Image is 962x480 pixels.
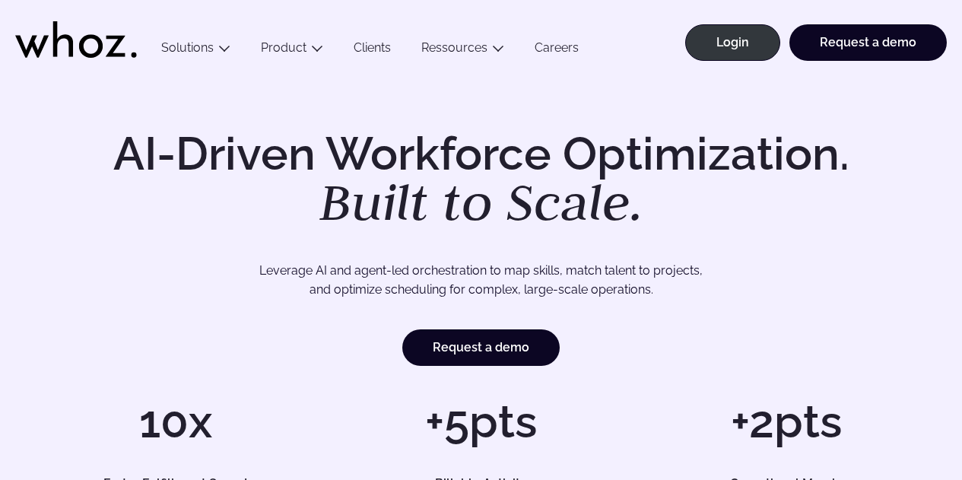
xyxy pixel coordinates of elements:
[319,168,643,235] em: Built to Scale.
[338,40,406,61] a: Clients
[862,380,941,459] iframe: Chatbot
[685,24,780,61] a: Login
[336,399,627,444] h1: +5pts
[402,329,560,366] a: Request a demo
[261,40,306,55] a: Product
[75,261,887,300] p: Leverage AI and agent-led orchestration to map skills, match talent to projects, and optimize sch...
[246,40,338,61] button: Product
[641,399,932,444] h1: +2pts
[30,399,321,444] h1: 10x
[92,131,871,228] h1: AI-Driven Workforce Optimization.
[406,40,519,61] button: Ressources
[146,40,246,61] button: Solutions
[519,40,594,61] a: Careers
[789,24,947,61] a: Request a demo
[421,40,487,55] a: Ressources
